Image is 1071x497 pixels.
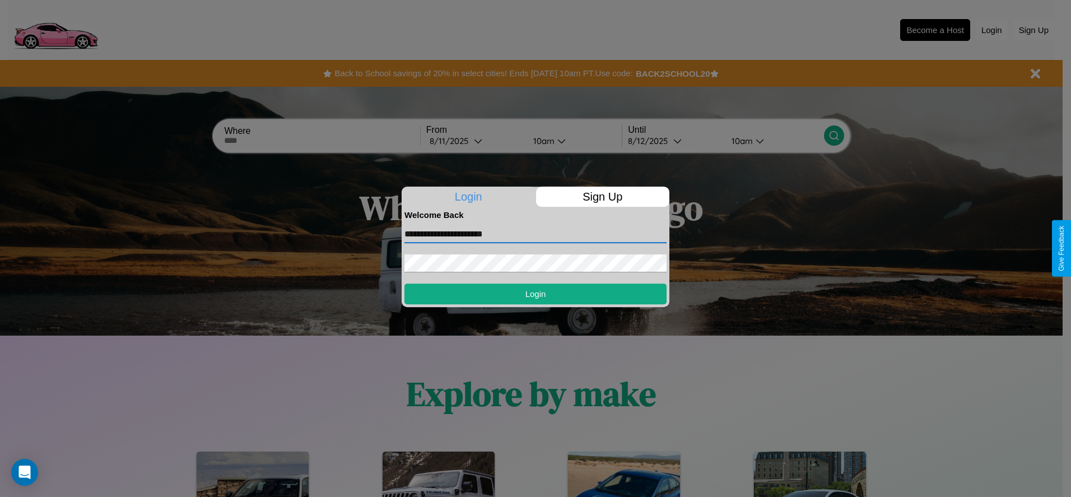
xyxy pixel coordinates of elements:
[404,210,667,220] h4: Welcome Back
[404,284,667,304] button: Login
[11,459,38,486] div: Open Intercom Messenger
[1058,226,1065,271] div: Give Feedback
[402,187,535,207] p: Login
[536,187,670,207] p: Sign Up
